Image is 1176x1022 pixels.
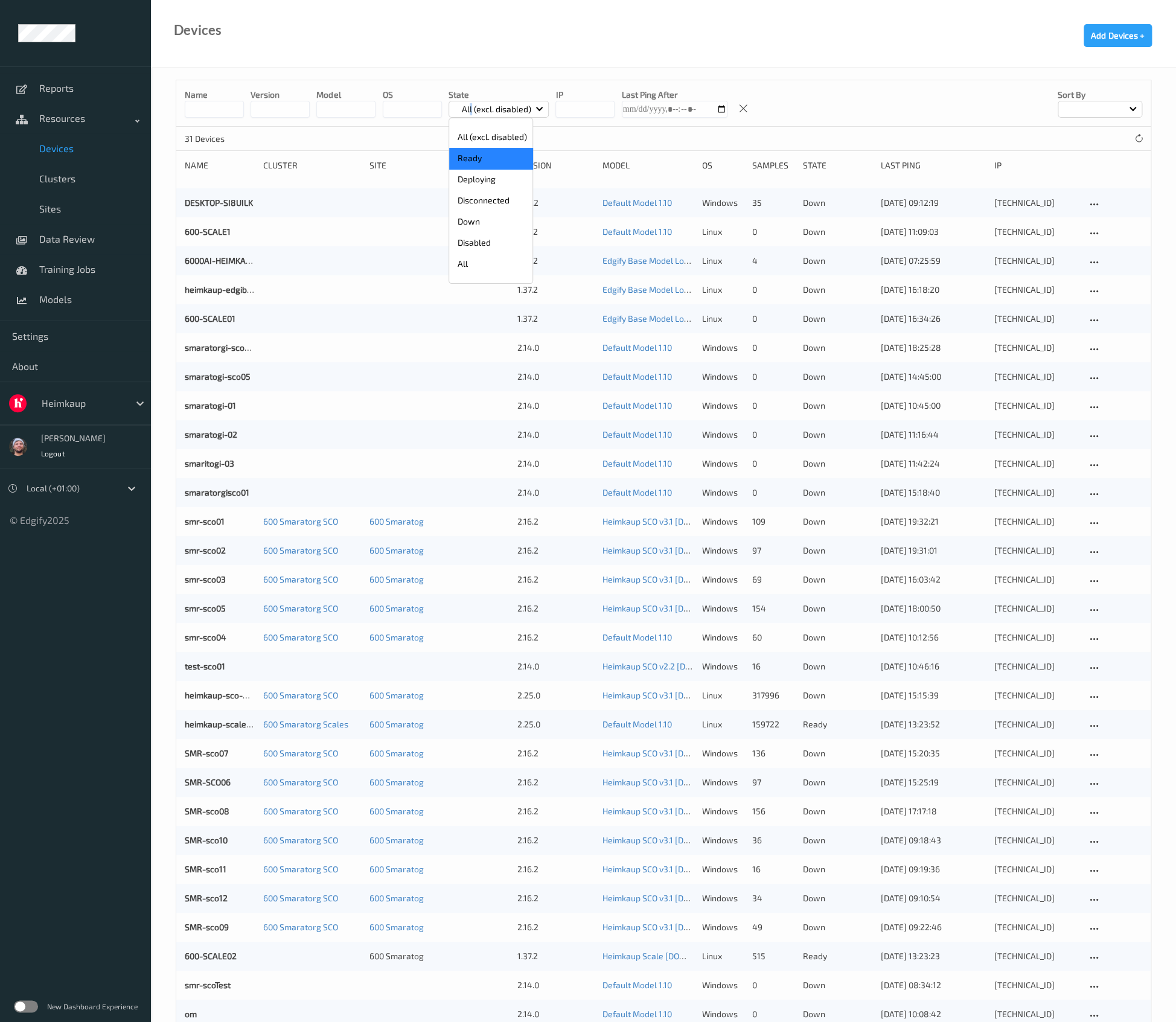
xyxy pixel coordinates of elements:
[702,284,744,296] p: linux
[802,573,872,586] p: down
[449,89,549,101] p: State
[702,545,744,557] p: windows
[316,89,375,101] p: model
[994,979,1078,991] div: [TECHNICAL_ID]
[369,748,424,758] a: 600 Smaratog
[702,863,744,875] p: windows
[802,689,872,701] p: down
[185,835,228,845] a: SMR-sco10
[702,197,744,209] p: windows
[602,574,763,584] a: Heimkaup SCO v3.1 [DATE] 21:56 Auto Save
[263,922,338,932] a: 600 Smaratorg SCO
[802,516,872,528] p: down
[881,226,986,238] div: [DATE] 11:09:03
[802,921,872,933] p: down
[1058,89,1142,101] p: Sort by
[185,516,225,526] a: smr-sco01
[602,487,672,497] a: Default Model 1.10
[802,159,872,171] div: State
[881,573,986,586] div: [DATE] 16:03:42
[263,516,338,526] a: 600 Smaratorg SCO
[702,631,744,644] p: windows
[174,24,222,36] div: Devices
[369,719,424,729] a: 600 Smaratog
[602,458,672,468] a: Default Model 1.10
[881,921,986,933] div: [DATE] 09:22:46
[449,127,532,148] p: All (excl. disabled)
[802,834,872,846] p: down
[602,835,763,845] a: Heimkaup SCO v3.1 [DATE] 21:56 Auto Save
[702,718,744,730] p: linux
[752,892,794,904] div: 34
[752,979,794,991] div: 0
[752,255,794,267] div: 4
[881,834,986,846] div: [DATE] 09:18:43
[994,834,1078,846] div: [TECHNICAL_ID]
[369,806,424,816] a: 600 Smaratog
[802,747,872,759] p: down
[369,603,424,613] a: 600 Smaratog
[185,574,226,584] a: smr-sco03
[881,805,986,817] div: [DATE] 17:17:18
[881,458,986,470] div: [DATE] 11:42:24
[752,950,794,962] div: 515
[881,487,986,499] div: [DATE] 15:18:40
[881,197,986,209] div: [DATE] 09:12:19
[517,892,594,904] div: 2.16.2
[881,159,986,171] div: Last Ping
[752,631,794,644] div: 60
[263,893,338,903] a: 600 Smaratorg SCO
[185,226,231,237] a: 600-SCALE1
[752,776,794,788] div: 97
[994,1008,1078,1020] div: [TECHNICAL_ID]
[1084,24,1152,47] button: Add Devices +
[602,159,693,171] div: Model
[994,689,1078,701] div: [TECHNICAL_ID]
[802,545,872,557] p: down
[602,893,763,903] a: Heimkaup SCO v3.1 [DATE] 21:56 Auto Save
[881,776,986,788] div: [DATE] 15:25:19
[994,342,1078,354] div: [TECHNICAL_ID]
[802,950,872,962] p: ready
[517,487,594,499] div: 2.14.0
[752,1008,794,1020] div: 0
[263,632,338,642] a: 600 Smaratorg SCO
[517,660,594,672] div: 2.14.0
[881,516,986,528] div: [DATE] 19:32:21
[702,921,744,933] p: windows
[702,950,744,962] p: linux
[517,805,594,817] div: 2.16.2
[263,603,338,613] a: 600 Smaratorg SCO
[881,631,986,644] div: [DATE] 10:12:56
[517,718,594,730] div: 2.25.0
[602,632,672,642] a: Default Model 1.10
[602,313,817,324] a: Edgify Base Model Low resolution 280_210 [DATE] 22:30
[881,979,986,991] div: [DATE] 08:34:12
[881,313,986,325] div: [DATE] 16:34:26
[752,921,794,933] div: 49
[517,313,594,325] div: 1.37.2
[449,169,532,190] p: Deploying
[994,950,1078,962] div: [TECHNICAL_ID]
[752,197,794,209] div: 35
[369,159,509,171] div: Site
[369,893,424,903] a: 600 Smaratog
[602,951,872,961] a: Heimkaup Scale [DOMAIN_NAME] [DATE] 23:30 [DATE] 23:30 Auto Save
[881,400,986,412] div: [DATE] 10:45:00
[702,979,744,991] p: windows
[994,313,1078,325] div: [TECHNICAL_ID]
[185,777,231,787] a: SMR-SCO06
[369,574,424,584] a: 600 Smaratog
[251,89,310,101] p: version
[449,211,532,232] p: Down
[458,103,535,115] p: All (excl. disabled)
[881,371,986,383] div: [DATE] 14:45:00
[702,429,744,441] p: windows
[752,159,794,171] div: Samples
[702,313,744,325] p: linux
[602,661,764,671] a: Heimkaup SCO v2.2 [DATE] 10:07 Auto Save
[263,690,338,700] a: 600 Smaratorg SCO
[702,226,744,238] p: linux
[369,545,424,555] a: 600 Smaratog
[185,284,256,295] a: heimkaup-edgibox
